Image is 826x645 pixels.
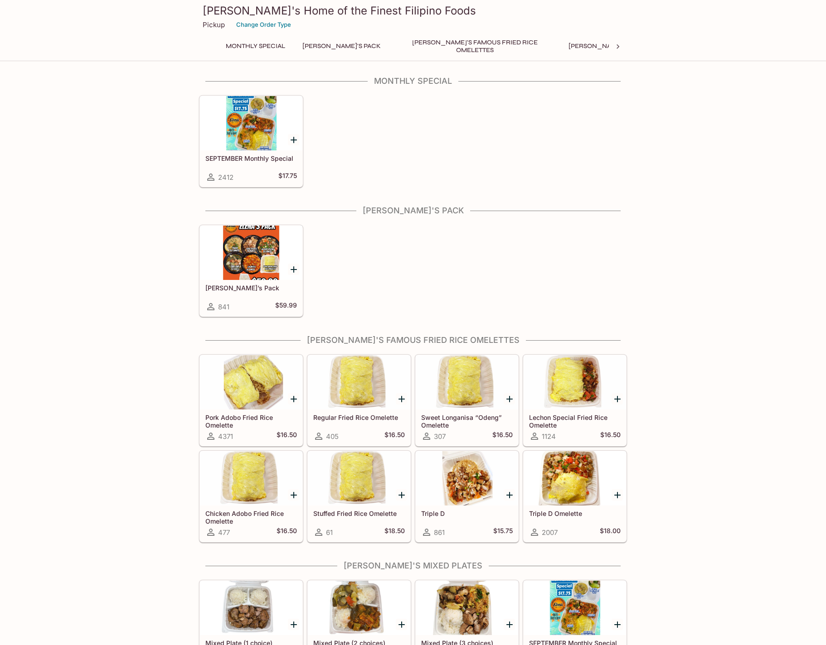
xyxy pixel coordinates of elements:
h5: $16.50 [384,431,405,442]
a: Chicken Adobo Fried Rice Omelette477$16.50 [199,451,303,542]
a: Triple D861$15.75 [415,451,519,542]
h5: Triple D [421,510,513,517]
button: Add Triple D [504,489,515,501]
button: Add Mixed Plate (1 choice) [288,619,299,630]
button: [PERSON_NAME]'s Mixed Plates [564,40,679,53]
h4: [PERSON_NAME]'s Famous Fried Rice Omelettes [199,335,627,345]
div: Pork Adobo Fried Rice Omelette [200,355,302,409]
div: Lechon Special Fried Rice Omelette [524,355,626,409]
div: Chicken Adobo Fried Rice Omelette [200,451,302,505]
button: Add Mixed Plate (2 choices) [396,619,407,630]
h4: [PERSON_NAME]'s Mixed Plates [199,561,627,571]
h5: $59.99 [275,301,297,312]
a: Sweet Longanisa “Odeng” Omelette307$16.50 [415,355,519,446]
button: Add Sweet Longanisa “Odeng” Omelette [504,393,515,404]
a: [PERSON_NAME]’s Pack841$59.99 [199,225,303,317]
h5: [PERSON_NAME]’s Pack [205,284,297,292]
button: Monthly Special [221,40,290,53]
span: 2007 [542,528,558,537]
h5: $17.75 [278,172,297,183]
a: SEPTEMBER Monthly Special2412$17.75 [199,96,303,187]
span: 477 [218,528,230,537]
h5: Sweet Longanisa “Odeng” Omelette [421,414,513,428]
button: Change Order Type [232,18,295,32]
a: Regular Fried Rice Omelette405$16.50 [307,355,411,446]
button: Add Lechon Special Fried Rice Omelette [612,393,623,404]
div: Sweet Longanisa “Odeng” Omelette [416,355,518,409]
span: 2412 [218,173,233,182]
button: Add Regular Fried Rice Omelette [396,393,407,404]
div: Regular Fried Rice Omelette [308,355,410,409]
div: Triple D [416,451,518,505]
h5: Pork Adobo Fried Rice Omelette [205,414,297,428]
button: Add Pork Adobo Fried Rice Omelette [288,393,299,404]
div: Mixed Plate (2 choices) [308,581,410,635]
button: Add SEPTEMBER Monthly Special [288,134,299,145]
h5: Triple D Omelette [529,510,621,517]
span: 61 [326,528,333,537]
p: Pickup [203,20,225,29]
h5: Regular Fried Rice Omelette [313,414,405,421]
a: Lechon Special Fried Rice Omelette1124$16.50 [523,355,627,446]
h4: Monthly Special [199,76,627,86]
span: 307 [434,432,446,441]
button: Add SEPTEMBER Monthly Special [612,619,623,630]
button: [PERSON_NAME]'s Famous Fried Rice Omelettes [393,40,556,53]
h5: Lechon Special Fried Rice Omelette [529,414,621,428]
span: 405 [326,432,339,441]
button: Add Stuffed Fried Rice Omelette [396,489,407,501]
h5: $15.75 [493,527,513,538]
h5: SEPTEMBER Monthly Special [205,154,297,162]
div: SEPTEMBER Monthly Special [524,581,626,635]
h5: $18.00 [600,527,621,538]
h3: [PERSON_NAME]'s Home of the Finest Filipino Foods [203,4,623,18]
h5: $16.50 [600,431,621,442]
div: Triple D Omelette [524,451,626,505]
a: Triple D Omelette2007$18.00 [523,451,627,542]
h5: $18.50 [384,527,405,538]
span: 841 [218,303,229,311]
button: Add Mixed Plate (3 choices) [504,619,515,630]
button: Add Elena’s Pack [288,264,299,275]
span: 4371 [218,432,233,441]
span: 861 [434,528,445,537]
div: Mixed Plate (1 choice) [200,581,302,635]
a: Stuffed Fried Rice Omelette61$18.50 [307,451,411,542]
h5: Chicken Adobo Fried Rice Omelette [205,510,297,525]
h5: $16.50 [277,527,297,538]
button: Add Triple D Omelette [612,489,623,501]
h5: $16.50 [277,431,297,442]
h5: Stuffed Fried Rice Omelette [313,510,405,517]
h4: [PERSON_NAME]'s Pack [199,206,627,216]
span: 1124 [542,432,556,441]
div: SEPTEMBER Monthly Special [200,96,302,150]
h5: $16.50 [492,431,513,442]
button: [PERSON_NAME]'s Pack [297,40,386,53]
div: Elena’s Pack [200,226,302,280]
button: Add Chicken Adobo Fried Rice Omelette [288,489,299,501]
a: Pork Adobo Fried Rice Omelette4371$16.50 [199,355,303,446]
div: Stuffed Fried Rice Omelette [308,451,410,505]
div: Mixed Plate (3 choices) [416,581,518,635]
